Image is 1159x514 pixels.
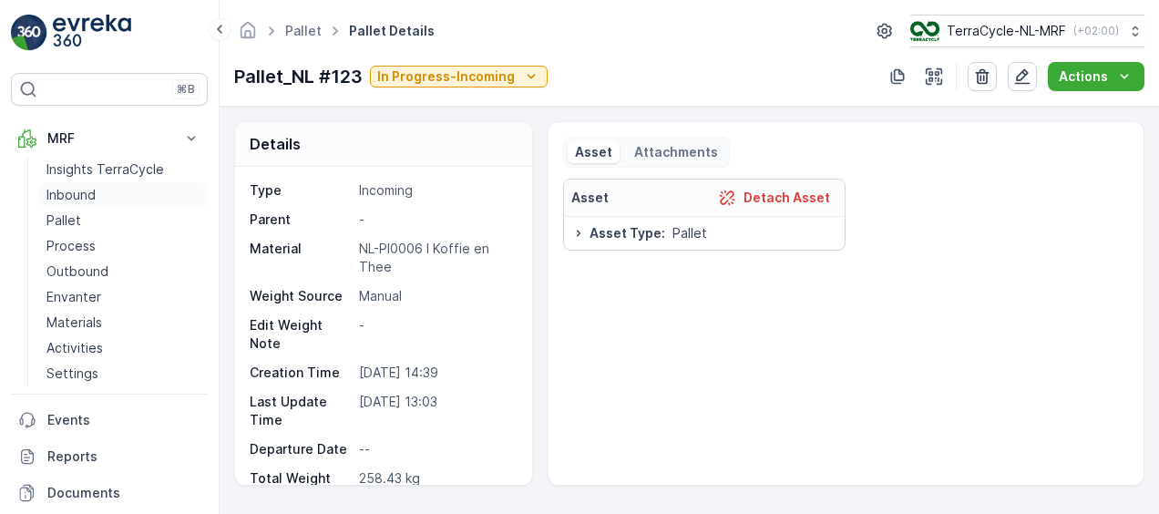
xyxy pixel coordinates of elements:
[285,23,322,38] a: Pallet
[359,364,512,382] p: [DATE] 14:39
[60,299,215,314] span: FD695 Coffee [DATE] #3
[39,310,208,335] a: Materials
[46,365,98,383] p: Settings
[39,233,208,259] a: Process
[571,189,609,207] p: Asset
[47,484,200,502] p: Documents
[46,160,164,179] p: Insights TerraCycle
[711,187,837,209] button: Detach Asset
[359,211,512,229] p: -
[177,82,195,97] p: ⌘B
[359,181,512,200] p: Incoming
[250,316,352,353] p: Edit Weight Note
[97,419,153,435] span: FD Pallet
[238,27,258,43] a: Homepage
[47,447,200,466] p: Reports
[39,335,208,361] a: Activities
[590,224,665,242] span: Asset Type :
[11,438,208,475] a: Reports
[487,15,669,37] p: FD695 Coffee [DATE] #3
[11,120,208,157] button: MRF
[39,259,208,284] a: Outbound
[234,63,363,90] p: Pallet_NL #123
[46,211,81,230] p: Pallet
[250,440,352,458] p: Departure Date
[11,475,208,511] a: Documents
[250,181,352,200] p: Type
[11,15,47,51] img: logo
[53,15,131,51] img: logo_light-DOdMpM7g.png
[370,66,548,87] button: In Progress-Incoming
[47,129,171,148] p: MRF
[359,393,512,429] p: [DATE] 13:03
[377,67,515,86] p: In Progress-Incoming
[250,287,352,305] p: Weight Source
[250,364,352,382] p: Creation Time
[102,389,108,405] span: -
[47,411,200,429] p: Events
[359,469,512,488] p: 258.43 kg
[910,15,1144,47] button: TerraCycle-NL-MRF(+02:00)
[250,211,352,229] p: Parent
[1059,67,1108,86] p: Actions
[46,262,108,281] p: Outbound
[947,22,1066,40] p: TerraCycle-NL-MRF
[1048,62,1144,91] button: Actions
[46,339,103,357] p: Activities
[96,359,115,375] span: 112
[15,389,102,405] span: Tare Weight :
[15,359,96,375] span: Net Weight :
[345,22,438,40] span: Pallet Details
[575,143,612,161] p: Asset
[46,237,96,255] p: Process
[39,284,208,310] a: Envanter
[46,314,102,332] p: Materials
[359,240,512,276] p: NL-PI0006 I Koffie en Thee
[250,393,352,429] p: Last Update Time
[46,186,96,204] p: Inbound
[15,299,60,314] span: Name :
[250,240,352,276] p: Material
[672,224,707,242] span: Pallet
[39,157,208,182] a: Insights TerraCycle
[46,288,101,306] p: Envanter
[107,329,126,344] span: 112
[250,469,352,488] p: Total Weight
[39,182,208,208] a: Inbound
[1073,24,1119,38] p: ( +02:00 )
[359,316,512,353] p: -
[15,419,97,435] span: Asset Type :
[250,133,301,155] p: Details
[744,189,830,207] p: Detach Asset
[910,21,939,41] img: TC_v739CUj.png
[359,440,512,458] p: --
[634,143,718,161] p: Attachments
[359,287,512,305] p: Manual
[11,402,208,438] a: Events
[39,361,208,386] a: Settings
[15,329,107,344] span: Total Weight :
[39,208,208,233] a: Pallet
